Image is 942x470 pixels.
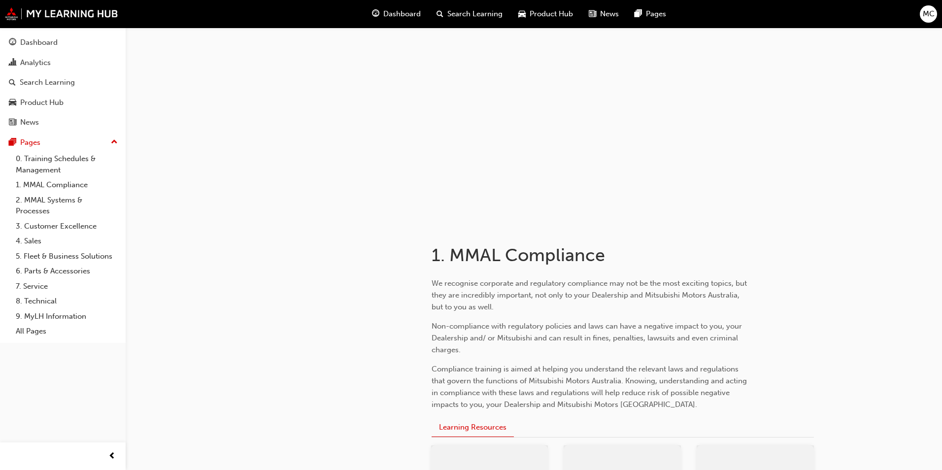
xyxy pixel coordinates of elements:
span: search-icon [437,8,443,20]
a: 2. MMAL Systems & Processes [12,193,122,219]
a: 6. Parts & Accessories [12,264,122,279]
span: news-icon [9,118,16,127]
a: 8. Technical [12,294,122,309]
a: 0. Training Schedules & Management [12,151,122,177]
div: Analytics [20,57,51,68]
a: 4. Sales [12,234,122,249]
a: Product Hub [4,94,122,112]
a: news-iconNews [581,4,627,24]
a: 5. Fleet & Business Solutions [12,249,122,264]
a: guage-iconDashboard [364,4,429,24]
a: 1. MMAL Compliance [12,177,122,193]
span: Search Learning [447,8,503,20]
span: Product Hub [530,8,573,20]
span: guage-icon [372,8,379,20]
a: News [4,113,122,132]
a: All Pages [12,324,122,339]
a: Analytics [4,54,122,72]
div: Pages [20,137,40,148]
span: Compliance training is aimed at helping you understand the relevant laws and regulations that gov... [432,365,749,409]
a: pages-iconPages [627,4,674,24]
div: Search Learning [20,77,75,88]
img: mmal [5,7,118,20]
span: News [600,8,619,20]
button: Learning Resources [432,418,514,437]
a: search-iconSearch Learning [429,4,510,24]
span: Pages [646,8,666,20]
span: news-icon [589,8,596,20]
span: guage-icon [9,38,16,47]
span: up-icon [111,136,118,149]
h1: 1. MMAL Compliance [432,244,755,266]
span: car-icon [518,8,526,20]
button: MC [920,5,937,23]
span: pages-icon [635,8,642,20]
a: 9. MyLH Information [12,309,122,324]
a: 7. Service [12,279,122,294]
a: car-iconProduct Hub [510,4,581,24]
div: Dashboard [20,37,58,48]
span: prev-icon [108,450,116,463]
button: Pages [4,134,122,152]
span: MC [923,8,935,20]
span: car-icon [9,99,16,107]
a: Dashboard [4,34,122,52]
button: DashboardAnalyticsSearch LearningProduct HubNews [4,32,122,134]
span: We recognise corporate and regulatory compliance may not be the most exciting topics, but they ar... [432,279,749,311]
a: Search Learning [4,73,122,92]
span: Non-compliance with regulatory policies and laws can have a negative impact to you, your Dealersh... [432,322,744,354]
span: Dashboard [383,8,421,20]
span: pages-icon [9,138,16,147]
span: chart-icon [9,59,16,67]
a: 3. Customer Excellence [12,219,122,234]
div: News [20,117,39,128]
span: search-icon [9,78,16,87]
div: Product Hub [20,97,64,108]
